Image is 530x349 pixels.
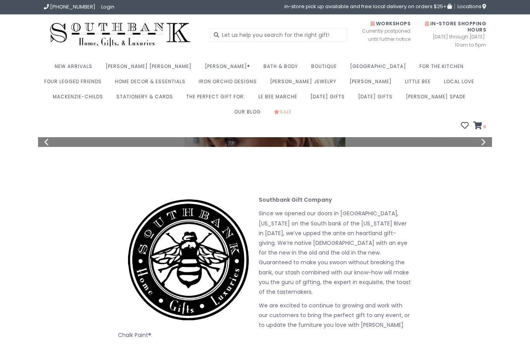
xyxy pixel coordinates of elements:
[101,3,114,10] a: Login
[44,20,197,49] img: Southbank Gift Company -- Home, Gifts, and Luxuries
[270,76,340,91] a: [PERSON_NAME] Jewelry
[274,106,296,122] a: Sale
[422,33,486,49] span: [DATE] through [DATE]: 10am to 5pm
[50,3,95,10] span: [PHONE_NUMBER]
[454,4,486,9] a: Locations
[425,20,486,33] span: In-Store Shopping Hours
[258,91,301,106] a: Le Bee Marché
[442,133,461,135] button: 3 of 4
[118,209,412,297] p: Since we opened our doors in [GEOGRAPHIC_DATA], [US_STATE] on the South bank of the [US_STATE] Ri...
[115,76,189,91] a: Home Decor & Essentials
[405,76,435,91] a: Little Bee
[199,76,261,91] a: Iron Orchid Designs
[44,76,106,91] a: Four Legged Friends
[186,91,249,106] a: The perfect gift for:
[116,91,177,106] a: Stationery & Cards
[118,195,259,325] img: Southbank Logo
[44,3,95,10] a: [PHONE_NUMBER]
[53,91,107,106] a: MacKenzie-Childs
[210,28,348,42] input: Let us help you search for the right gift!
[420,133,440,135] button: 2 of 4
[447,138,486,146] button: Next
[311,61,341,76] a: Boutique
[234,106,265,122] a: Our Blog
[371,20,410,27] span: Workshops
[284,4,452,9] span: in-store pick up available and free local delivery on orders $25+
[473,122,486,130] a: 0
[406,91,469,106] a: [PERSON_NAME] Spade
[464,133,483,135] button: 4 of 4
[352,27,410,43] span: Currently postponed until further notice
[205,61,254,76] a: [PERSON_NAME]®
[44,138,83,146] button: Previous
[310,91,349,106] a: [DATE] Gifts
[259,196,332,204] strong: Southbank Gift Company
[444,76,478,91] a: Local Love
[106,61,196,76] a: [PERSON_NAME] [PERSON_NAME]
[350,76,396,91] a: [PERSON_NAME]
[350,61,410,76] a: [GEOGRAPHIC_DATA]
[55,61,96,76] a: New Arrivals
[482,124,486,130] span: 0
[358,91,397,106] a: [DATE] Gifts
[457,3,486,10] span: Locations
[118,301,412,340] p: We are excited to continue to growing and work with our customers to bring the perfect gift to an...
[419,61,468,76] a: For the Kitchen
[263,61,302,76] a: Bath & Body
[398,133,418,135] button: 1 of 4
